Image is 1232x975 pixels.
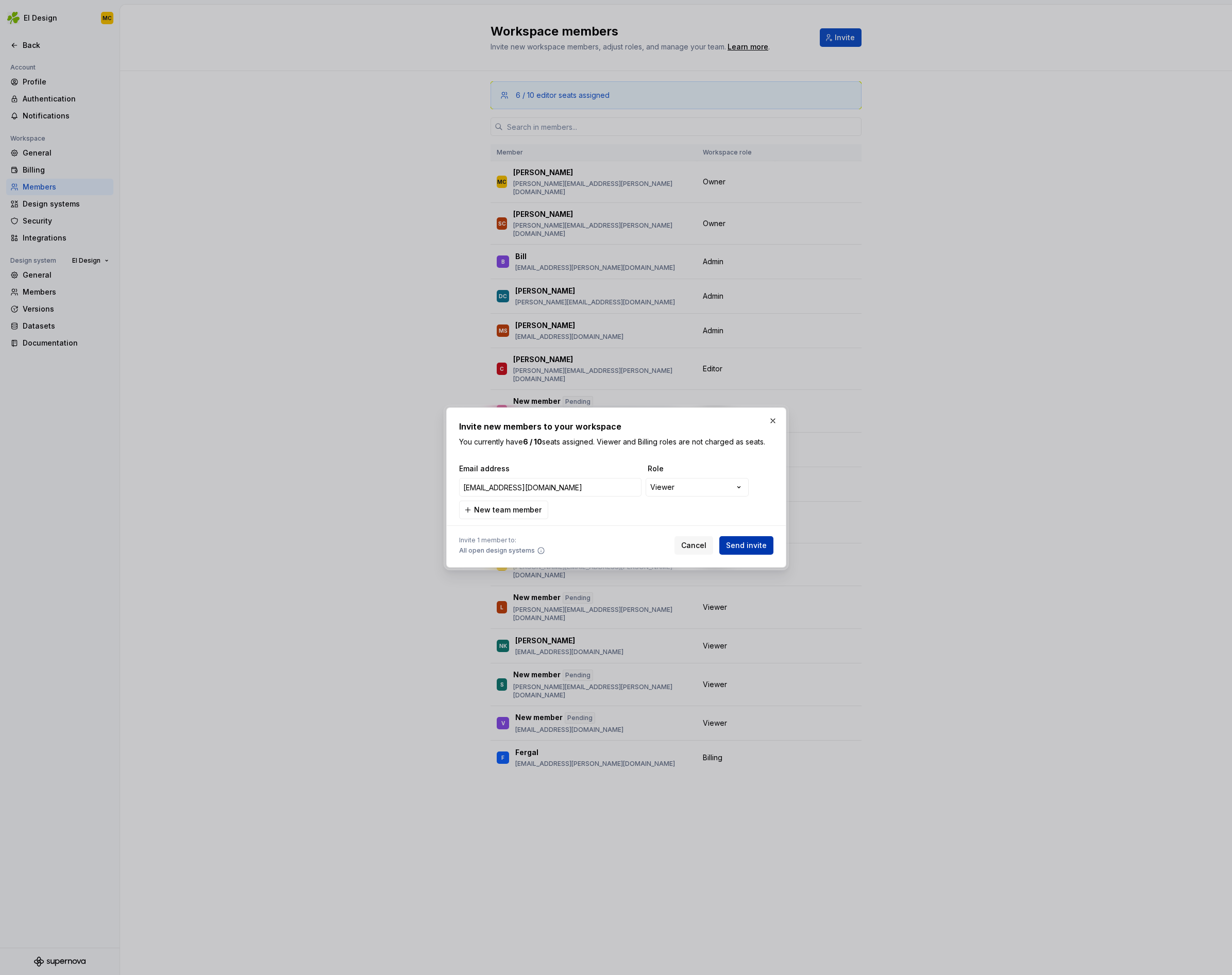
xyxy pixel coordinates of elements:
h2: Invite new members to your workspace [459,420,773,433]
span: Role [648,464,751,474]
button: Cancel [674,536,713,555]
span: New team member [474,505,542,515]
p: You currently have seats assigned. Viewer and Billing roles are not charged as seats. [459,437,773,447]
span: Invite 1 member to: [459,536,545,544]
span: Email address [459,464,644,474]
span: All open design systems [459,546,535,555]
button: New team member [459,501,548,519]
span: Cancel [681,540,706,551]
b: 6 / 10 [523,437,542,446]
button: Send invite [719,536,773,555]
span: Send invite [726,540,767,551]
